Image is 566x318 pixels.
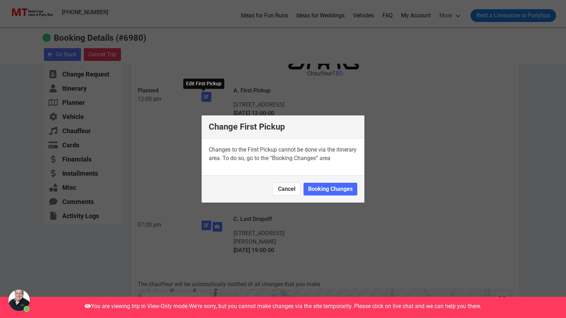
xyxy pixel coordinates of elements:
div: Edit First Pickup [183,79,224,89]
p: Changes to the First Pickup cannot be done via the itinerary area. To do so, go to the “Booking C... [209,146,357,163]
button: Booking Changes [304,183,357,195]
div: Open chat [8,290,30,311]
button: Cancel [272,183,301,195]
p: Change First Pickup [209,123,357,131]
span: We're sorry, but you cannot make changes via the site temporarily. Please click on live chat and ... [189,303,481,310]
